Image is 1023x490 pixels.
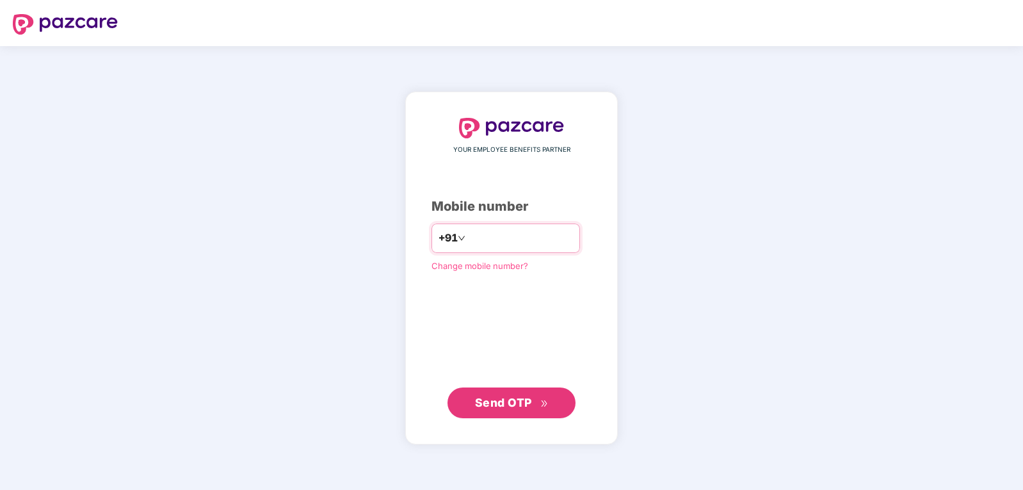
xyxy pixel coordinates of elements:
[447,388,576,418] button: Send OTPdouble-right
[431,261,528,271] a: Change mobile number?
[475,396,532,409] span: Send OTP
[540,400,549,408] span: double-right
[453,145,570,155] span: YOUR EMPLOYEE BENEFITS PARTNER
[458,234,465,242] span: down
[13,14,118,35] img: logo
[459,118,564,138] img: logo
[431,197,592,216] div: Mobile number
[439,230,458,246] span: +91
